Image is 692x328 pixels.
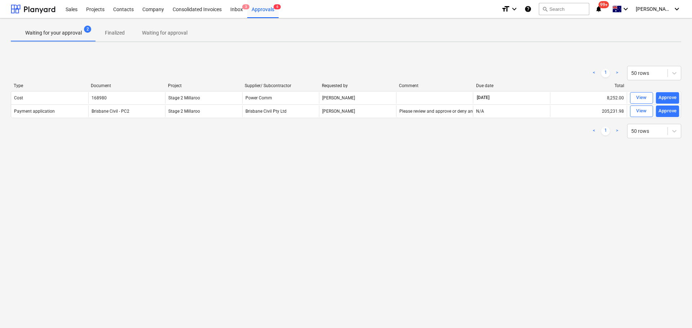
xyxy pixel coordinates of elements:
[636,107,647,115] div: View
[630,105,653,117] button: View
[595,5,602,13] i: notifications
[636,6,672,12] span: [PERSON_NAME]
[319,92,396,104] div: [PERSON_NAME]
[656,92,679,104] button: Approve
[630,92,653,104] button: View
[539,3,589,15] button: Search
[274,4,281,9] span: 6
[658,94,677,102] div: Approve
[105,29,125,37] p: Finalized
[636,94,647,102] div: View
[91,83,162,88] div: Document
[599,1,609,8] span: 99+
[553,83,624,88] div: Total
[621,5,630,13] i: keyboard_arrow_down
[242,105,319,117] div: Brisbane Civil Pty Ltd
[658,107,677,115] div: Approve
[476,83,547,88] div: Due date
[524,5,532,13] i: Knowledge base
[168,83,239,88] div: Project
[319,105,396,117] div: [PERSON_NAME]
[613,69,621,77] a: Next page
[242,92,319,104] div: Power Comm
[399,109,483,114] div: Please review and approve or deny and RFI
[399,83,470,88] div: Comment
[550,105,627,117] div: 205,231.98
[601,127,610,135] a: Page 1 is your current page
[14,109,55,114] div: Payment application
[613,127,621,135] a: Next page
[501,5,510,13] i: format_size
[242,4,249,9] span: 3
[84,26,91,33] span: 2
[92,95,107,100] div: 168980
[656,105,679,117] button: Approve
[476,109,484,114] div: N/A
[590,127,598,135] a: Previous page
[542,6,548,12] span: search
[601,69,610,77] a: Page 1 is your current page
[168,95,200,100] span: Stage 2 Millaroo
[550,92,627,104] div: 8,252.00
[673,5,681,13] i: keyboard_arrow_down
[92,109,129,114] div: Brisbane Civil - PC2
[510,5,519,13] i: keyboard_arrow_down
[656,293,692,328] iframe: Chat Widget
[476,95,490,101] span: [DATE]
[25,29,82,37] p: Waiting for your approval
[168,109,200,114] span: Stage 2 Millaroo
[14,95,23,100] div: Cost
[14,83,85,88] div: Type
[142,29,187,37] p: Waiting for approval
[245,83,316,88] div: Supplier/ Subcontractor
[590,69,598,77] a: Previous page
[322,83,393,88] div: Requested by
